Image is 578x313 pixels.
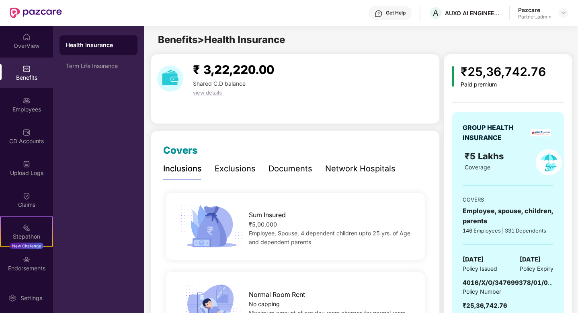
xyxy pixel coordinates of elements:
[461,81,546,88] div: Paid premium
[193,62,274,77] span: ₹ 3,22,220.00
[463,196,553,204] div: COVERS
[461,62,546,81] div: ₹25,36,742.76
[249,210,286,220] span: Sum Insured
[445,9,501,17] div: AUXO AI ENGINEERING PRIVATE LIMITED
[463,301,507,311] div: ₹25,36,742.76
[452,66,454,86] img: icon
[178,203,246,250] img: icon
[10,8,62,18] img: New Pazcare Logo
[249,220,413,229] div: ₹5,00,000
[8,294,16,302] img: svg+xml;base64,PHN2ZyBpZD0iU2V0dGluZy0yMHgyMCIgeG1sbnM9Imh0dHA6Ly93d3cudzMub3JnLzIwMDAvc3ZnIiB3aW...
[1,233,52,241] div: Stepathon
[157,66,183,92] img: download
[465,164,490,171] span: Coverage
[520,255,541,264] span: [DATE]
[66,63,131,69] div: Term Life Insurance
[18,294,45,302] div: Settings
[23,128,31,136] img: svg+xml;base64,PHN2ZyBpZD0iQ0RfQWNjb3VudHMiIGRhdGEtbmFtZT0iQ0QgQWNjb3VudHMiIHhtbG5zPSJodHRwOi8vd3...
[386,10,406,16] div: Get Help
[518,6,551,14] div: Pazcare
[249,290,305,300] span: Normal Room Rent
[375,10,383,18] img: svg+xml;base64,PHN2ZyBpZD0iSGVscC0zMngzMiIgeG1sbnM9Imh0dHA6Ly93d3cudzMub3JnLzIwMDAvc3ZnIiB3aWR0aD...
[520,264,553,273] span: Policy Expiry
[463,288,501,295] span: Policy Number
[463,264,497,273] span: Policy Issued
[465,151,506,161] span: ₹5 Lakhs
[269,163,312,175] div: Documents
[433,8,439,18] span: A
[23,33,31,41] img: svg+xml;base64,PHN2ZyBpZD0iSG9tZSIgeG1sbnM9Imh0dHA6Ly93d3cudzMub3JnLzIwMDAvc3ZnIiB3aWR0aD0iMjAiIG...
[560,10,567,16] img: svg+xml;base64,PHN2ZyBpZD0iRHJvcGRvd24tMzJ4MzIiIHhtbG5zPSJodHRwOi8vd3d3LnczLm9yZy8yMDAwL3N2ZyIgd2...
[518,14,551,20] div: Partner_admin
[158,34,285,45] span: Benefits > Health Insurance
[23,192,31,200] img: svg+xml;base64,PHN2ZyBpZD0iQ2xhaW0iIHhtbG5zPSJodHRwOi8vd3d3LnczLm9yZy8yMDAwL3N2ZyIgd2lkdGg9IjIwIi...
[536,149,562,175] img: policyIcon
[23,160,31,168] img: svg+xml;base64,PHN2ZyBpZD0iVXBsb2FkX0xvZ3MiIGRhdGEtbmFtZT0iVXBsb2FkIExvZ3MiIHhtbG5zPSJodHRwOi8vd3...
[66,41,131,49] div: Health Insurance
[463,123,528,143] div: GROUP HEALTH INSURANCE
[463,206,553,226] div: Employee, spouse, children, parents
[249,300,413,309] div: No capping
[463,255,484,264] span: [DATE]
[10,243,43,249] div: New Challenge
[215,163,256,175] div: Exclusions
[531,129,551,136] img: insurerLogo
[193,80,246,87] span: Shared C.D balance
[23,97,31,105] img: svg+xml;base64,PHN2ZyBpZD0iRW1wbG95ZWVzIiB4bWxucz0iaHR0cDovL3d3dy53My5vcmcvMjAwMC9zdmciIHdpZHRoPS...
[249,230,410,245] span: Employee, Spouse, 4 dependent children upto 25 yrs. of Age and dependent parents
[23,224,31,232] img: svg+xml;base64,PHN2ZyB4bWxucz0iaHR0cDovL3d3dy53My5vcmcvMjAwMC9zdmciIHdpZHRoPSIyMSIgaGVpZ2h0PSIyMC...
[193,89,222,96] span: view details
[23,255,31,264] img: svg+xml;base64,PHN2ZyBpZD0iRW5kb3JzZW1lbnRzIiB4bWxucz0iaHR0cDovL3d3dy53My5vcmcvMjAwMC9zdmciIHdpZH...
[163,144,198,156] span: Covers
[23,65,31,73] img: svg+xml;base64,PHN2ZyBpZD0iQmVuZWZpdHMiIHhtbG5zPSJodHRwOi8vd3d3LnczLm9yZy8yMDAwL3N2ZyIgd2lkdGg9Ij...
[463,279,556,286] span: 4016/X/O/347699378/01/000
[325,163,396,175] div: Network Hospitals
[463,227,553,235] div: 146 Employees | 331 Dependents
[163,163,202,175] div: Inclusions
